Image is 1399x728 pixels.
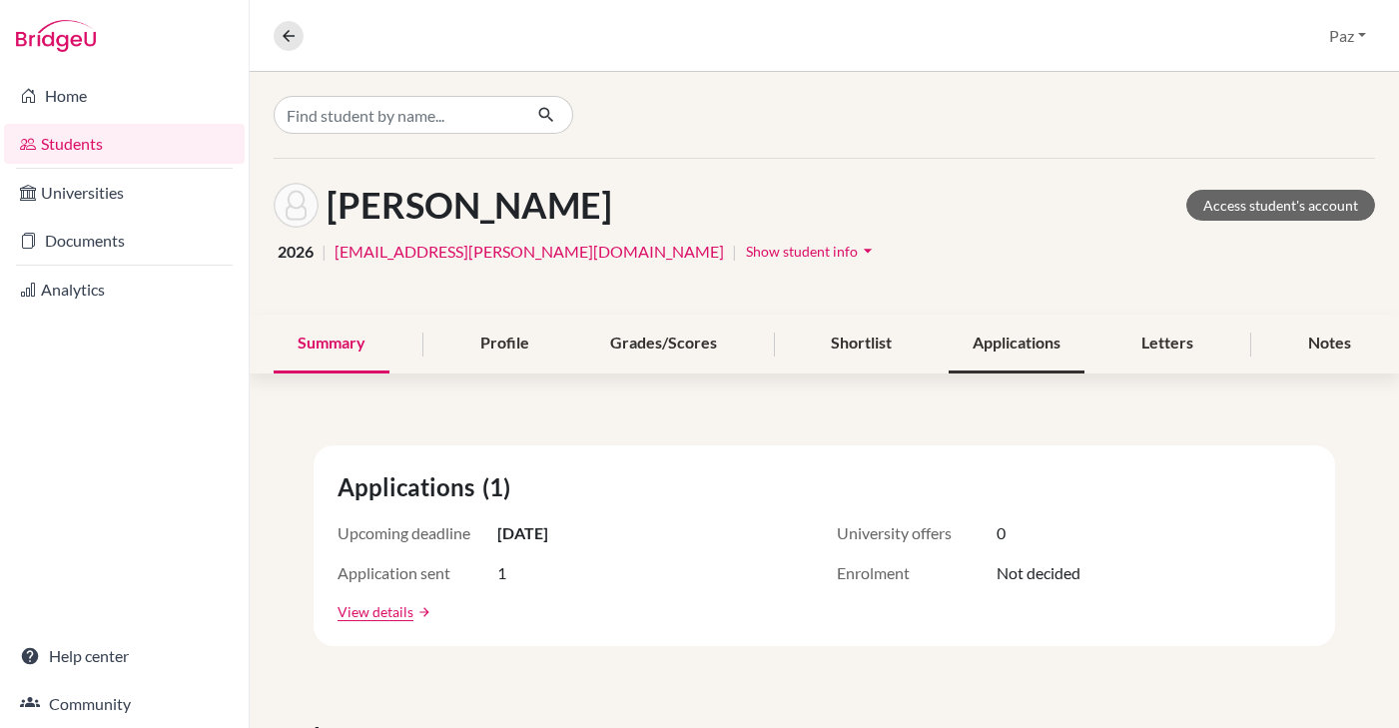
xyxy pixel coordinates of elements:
[4,76,245,116] a: Home
[586,315,741,373] div: Grades/Scores
[4,270,245,310] a: Analytics
[338,521,497,545] span: Upcoming deadline
[837,521,997,545] span: University offers
[4,636,245,676] a: Help center
[274,96,521,134] input: Find student by name...
[322,240,327,264] span: |
[274,315,389,373] div: Summary
[949,315,1084,373] div: Applications
[4,173,245,213] a: Universities
[1284,315,1375,373] div: Notes
[4,684,245,724] a: Community
[4,221,245,261] a: Documents
[858,241,878,261] i: arrow_drop_down
[1320,17,1375,55] button: Paz
[497,561,506,585] span: 1
[746,243,858,260] span: Show student info
[338,561,497,585] span: Application sent
[732,240,737,264] span: |
[997,521,1006,545] span: 0
[327,184,612,227] h1: [PERSON_NAME]
[274,183,319,228] img: Krisha Lin's avatar
[497,521,548,545] span: [DATE]
[338,601,413,622] a: View details
[16,20,96,52] img: Bridge-U
[837,561,997,585] span: Enrolment
[4,124,245,164] a: Students
[278,240,314,264] span: 2026
[1186,190,1375,221] a: Access student's account
[482,469,518,505] span: (1)
[338,469,482,505] span: Applications
[335,240,724,264] a: [EMAIL_ADDRESS][PERSON_NAME][DOMAIN_NAME]
[745,236,879,267] button: Show student infoarrow_drop_down
[1117,315,1217,373] div: Letters
[456,315,553,373] div: Profile
[413,605,431,619] a: arrow_forward
[997,561,1080,585] span: Not decided
[807,315,916,373] div: Shortlist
